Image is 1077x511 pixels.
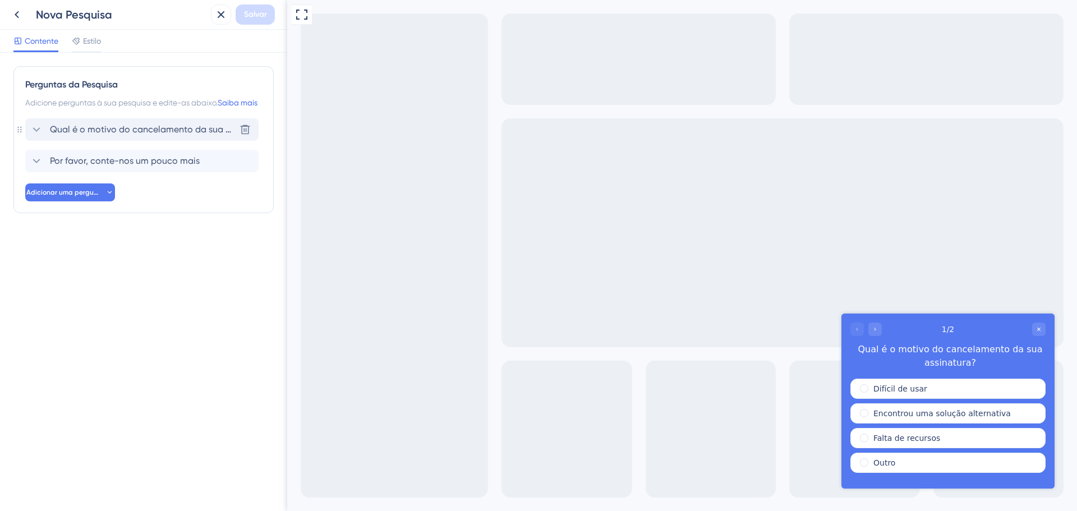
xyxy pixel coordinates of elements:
font: Adicionar uma pergunta [26,188,105,196]
font: Adicione perguntas à sua pesquisa e edite-as abaixo. [25,98,218,107]
font: Estilo [83,36,101,45]
font: Contente [25,36,58,45]
font: Nova Pesquisa [36,8,112,21]
font: Por favor, conte-nos um pouco mais [50,155,200,166]
font: Qual é o motivo do cancelamento da sua assinatura? [50,124,274,135]
font: Salvar [244,10,267,19]
iframe: Pesquisa de orientação ao usuário [554,314,767,489]
font: Perguntas da Pesquisa [25,79,118,90]
button: Salvar [236,4,275,25]
button: Adicionar uma pergunta [25,183,115,201]
a: Saiba mais [218,98,257,107]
